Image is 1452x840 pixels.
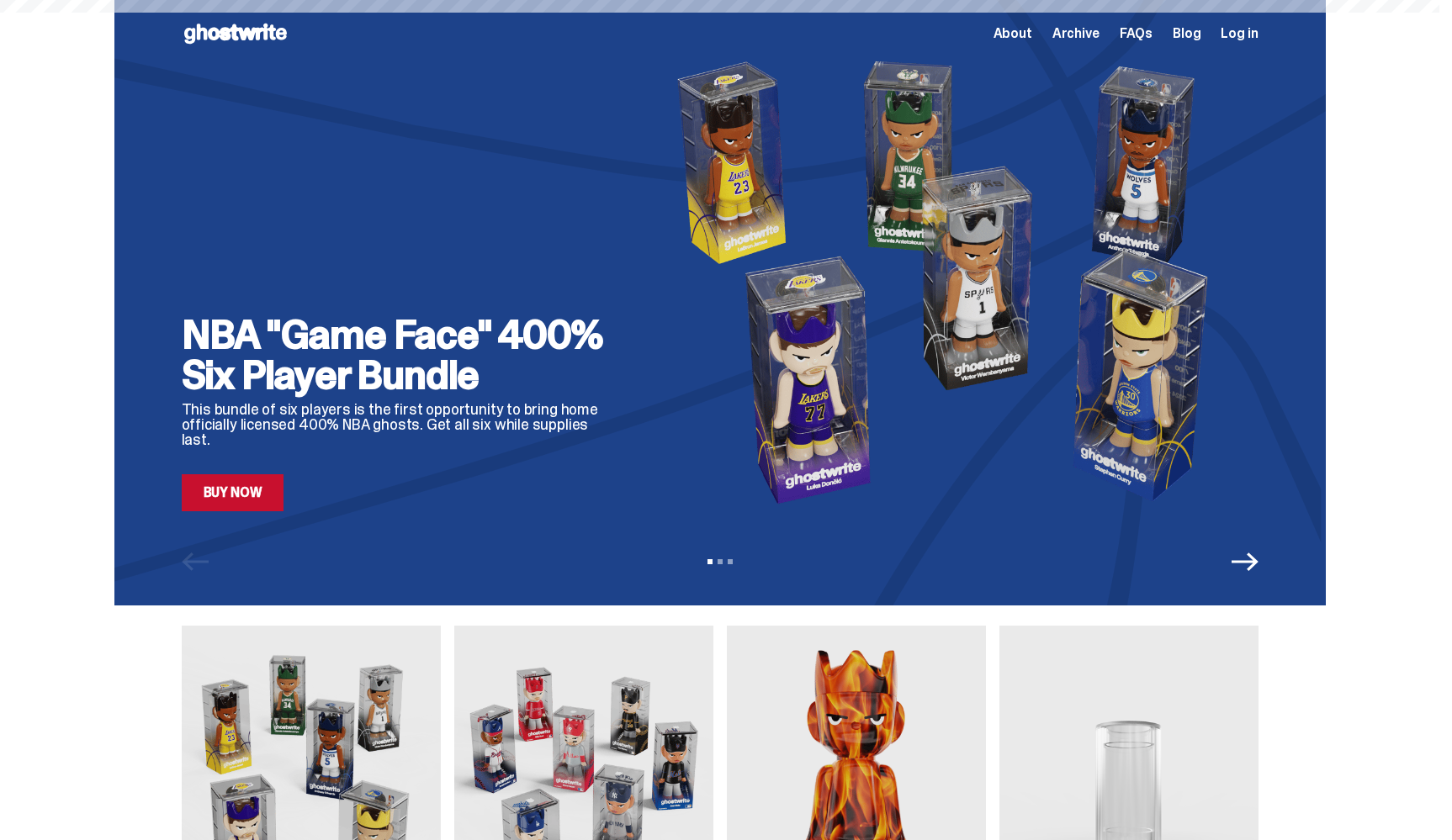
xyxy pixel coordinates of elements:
h2: NBA "Game Face" 400% Six Player Bundle [182,314,619,395]
a: Buy Now [182,474,284,511]
a: FAQs [1120,27,1153,40]
a: Blog [1173,27,1200,40]
a: About [994,27,1032,40]
button: View slide 1 [707,559,713,564]
button: Next [1232,548,1259,575]
a: Archive [1052,27,1100,40]
a: Log in [1221,27,1258,40]
img: NBA "Game Face" 400% Six Player Bundle [646,52,1259,511]
button: View slide 2 [718,559,723,564]
button: View slide 3 [728,559,733,564]
p: This bundle of six players is the first opportunity to bring home officially licensed 400% NBA gh... [182,402,619,447]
